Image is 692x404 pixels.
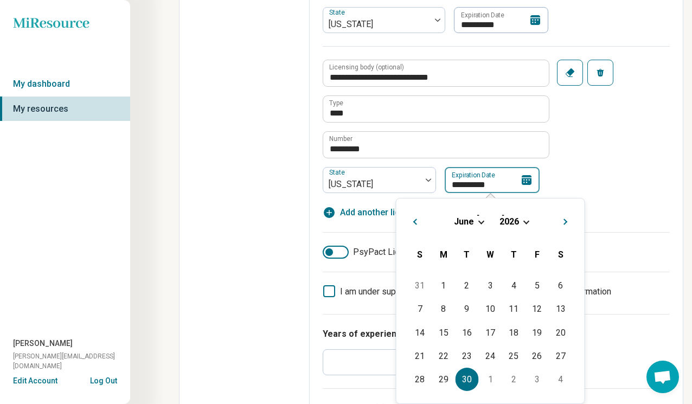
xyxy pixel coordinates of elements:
div: Choose Wednesday, July 1st, 2026 [478,368,502,391]
div: Choose Thursday, June 18th, 2026 [502,321,526,344]
div: Choose Monday, June 1st, 2026 [432,274,455,297]
div: Thursday [502,243,526,266]
div: Choose Tuesday, June 23rd, 2026 [455,344,478,368]
span: June [454,216,474,227]
button: Add another license [323,206,419,219]
span: 2026 [499,216,519,227]
h2: [DATE] [405,211,576,227]
div: Choose Monday, June 15th, 2026 [432,321,455,344]
div: Choose Tuesday, June 16th, 2026 [455,321,478,344]
label: Type [329,100,343,106]
div: Choose Sunday, June 28th, 2026 [408,368,432,391]
div: Choose Thursday, July 2nd, 2026 [502,368,526,391]
div: Choose Wednesday, June 3rd, 2026 [478,274,502,297]
div: Choose Friday, June 19th, 2026 [526,321,549,344]
button: Previous Month [405,211,422,229]
div: Choose Sunday, June 14th, 2026 [408,321,432,344]
div: Saturday [549,243,572,266]
div: Choose Friday, July 3rd, 2026 [526,368,549,391]
div: Choose Tuesday, June 30th, 2026 [455,368,478,391]
div: Choose Saturday, June 6th, 2026 [549,274,572,297]
button: Log Out [90,375,117,384]
div: Monday [432,243,455,266]
div: Choose Sunday, June 21st, 2026 [408,344,432,368]
h3: Years of experience [323,328,670,341]
div: Choose Wednesday, June 10th, 2026 [478,297,502,320]
div: Choose Sunday, June 7th, 2026 [408,297,432,320]
input: credential.licenses.4.name [323,96,549,122]
div: Month June, 2026 [408,274,572,391]
div: Choose Monday, June 29th, 2026 [432,368,455,391]
span: I am under supervision, so I will list my supervisor’s license information [340,286,611,297]
div: Choose Wednesday, June 24th, 2026 [478,344,502,368]
div: Choose Thursday, June 25th, 2026 [502,344,526,368]
div: Choose Saturday, June 20th, 2026 [549,321,572,344]
label: State [329,9,347,16]
label: PsyPact License [323,246,418,259]
div: Choose Date [396,198,585,404]
span: [PERSON_NAME] [13,338,73,349]
div: Choose Friday, June 5th, 2026 [526,274,549,297]
div: Choose Sunday, May 31st, 2026 [408,274,432,297]
div: Sunday [408,243,432,266]
a: Open chat [646,361,679,393]
div: Choose Tuesday, June 2nd, 2026 [455,274,478,297]
div: Choose Saturday, June 13th, 2026 [549,297,572,320]
div: Choose Friday, June 12th, 2026 [526,297,549,320]
div: Choose Thursday, June 11th, 2026 [502,297,526,320]
div: Wednesday [478,243,502,266]
div: Choose Tuesday, June 9th, 2026 [455,297,478,320]
div: Choose Monday, June 22nd, 2026 [432,344,455,368]
div: Choose Saturday, June 27th, 2026 [549,344,572,368]
button: Edit Account [13,375,57,387]
label: State [329,169,347,176]
button: Next Month [559,211,576,229]
div: Choose Thursday, June 4th, 2026 [502,274,526,297]
label: Number [329,136,353,142]
div: Friday [526,243,549,266]
div: Choose Monday, June 8th, 2026 [432,297,455,320]
span: Add another license [340,206,419,219]
div: Choose Wednesday, June 17th, 2026 [478,321,502,344]
div: Choose Saturday, July 4th, 2026 [549,368,572,391]
div: Tuesday [455,243,478,266]
div: Choose Friday, June 26th, 2026 [526,344,549,368]
span: [PERSON_NAME][EMAIL_ADDRESS][DOMAIN_NAME] [13,351,130,371]
label: Licensing body (optional) [329,64,404,70]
